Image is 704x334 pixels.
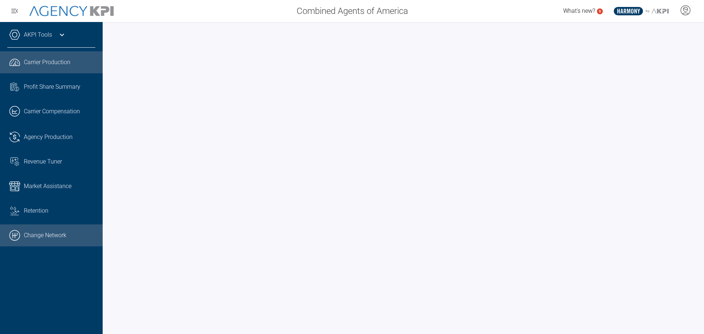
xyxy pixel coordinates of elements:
[597,8,603,14] a: 5
[24,82,80,91] span: Profit Share Summary
[599,9,601,13] text: 5
[24,107,80,116] span: Carrier Compensation
[24,182,71,191] span: Market Assistance
[24,30,52,39] a: AKPI Tools
[563,7,595,14] span: What's new?
[29,6,114,16] img: AgencyKPI
[24,206,95,215] div: Retention
[24,58,70,67] span: Carrier Production
[297,4,408,18] span: Combined Agents of America
[24,157,62,166] span: Revenue Tuner
[24,133,73,142] span: Agency Production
